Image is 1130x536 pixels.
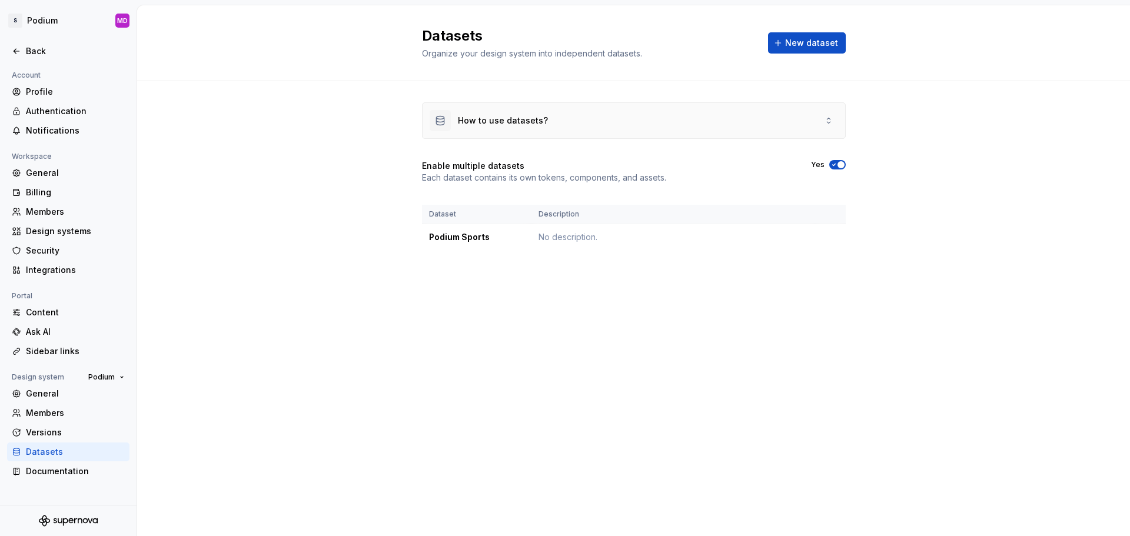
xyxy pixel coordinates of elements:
[7,404,129,422] a: Members
[26,206,125,218] div: Members
[7,164,129,182] a: General
[7,442,129,461] a: Datasets
[785,37,838,49] span: New dataset
[26,446,125,458] div: Datasets
[811,160,825,169] label: Yes
[7,322,129,341] a: Ask AI
[7,289,37,303] div: Portal
[26,307,125,318] div: Content
[2,8,134,34] button: SPodiumMD
[422,48,642,58] span: Organize your design system into independent datasets.
[531,205,815,224] th: Description
[26,225,125,237] div: Design systems
[117,16,128,25] div: MD
[7,121,129,140] a: Notifications
[7,384,129,403] a: General
[422,172,666,184] p: Each dataset contains its own tokens, components, and assets.
[7,261,129,279] a: Integrations
[7,82,129,101] a: Profile
[26,86,125,98] div: Profile
[7,342,129,361] a: Sidebar links
[768,32,846,54] button: New dataset
[26,345,125,357] div: Sidebar links
[7,423,129,442] a: Versions
[7,222,129,241] a: Design systems
[27,15,58,26] div: Podium
[7,303,129,322] a: Content
[26,105,125,117] div: Authentication
[26,125,125,137] div: Notifications
[7,102,129,121] a: Authentication
[26,245,125,257] div: Security
[26,427,125,438] div: Versions
[26,407,125,419] div: Members
[7,462,129,481] a: Documentation
[422,26,754,45] h2: Datasets
[429,231,524,243] div: Podium Sports
[26,465,125,477] div: Documentation
[7,183,129,202] a: Billing
[7,370,69,384] div: Design system
[8,14,22,28] div: S
[88,372,115,382] span: Podium
[7,68,45,82] div: Account
[7,241,129,260] a: Security
[7,149,56,164] div: Workspace
[26,326,125,338] div: Ask AI
[531,224,815,251] td: No description.
[26,264,125,276] div: Integrations
[39,515,98,527] svg: Supernova Logo
[422,205,531,224] th: Dataset
[26,187,125,198] div: Billing
[26,388,125,399] div: General
[422,160,524,172] h4: Enable multiple datasets
[26,167,125,179] div: General
[458,115,548,126] div: How to use datasets?
[7,202,129,221] a: Members
[26,45,125,57] div: Back
[7,42,129,61] a: Back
